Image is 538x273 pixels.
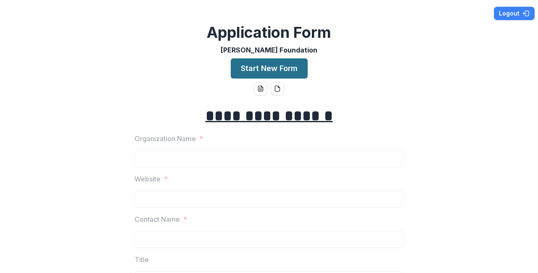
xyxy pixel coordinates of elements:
h2: Application Form [207,24,331,42]
button: word-download [254,82,267,95]
p: Title [134,255,149,265]
button: pdf-download [271,82,284,95]
p: Organization Name [134,134,196,144]
button: Start New Form [231,58,308,79]
p: Contact Name [134,214,180,224]
p: [PERSON_NAME] Foundation [221,45,317,55]
p: Website [134,174,161,184]
button: Logout [494,7,535,20]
